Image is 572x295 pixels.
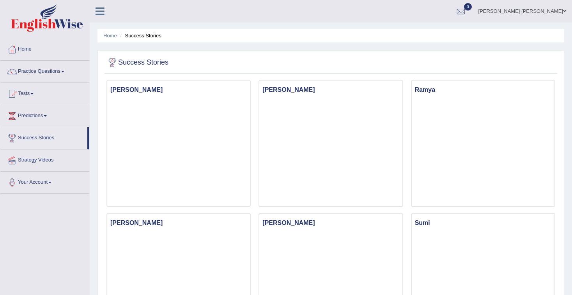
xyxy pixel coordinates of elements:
[118,32,161,39] li: Success Stories
[106,57,168,68] h2: Success Stories
[464,3,472,11] span: 0
[0,61,89,80] a: Practice Questions
[0,105,89,125] a: Predictions
[107,218,250,228] h3: [PERSON_NAME]
[259,84,402,95] h3: [PERSON_NAME]
[0,172,89,191] a: Your Account
[0,149,89,169] a: Strategy Videos
[259,218,402,228] h3: [PERSON_NAME]
[412,84,554,95] h3: Ramya
[0,127,87,147] a: Success Stories
[0,39,89,58] a: Home
[103,33,117,39] a: Home
[0,83,89,102] a: Tests
[107,84,250,95] h3: [PERSON_NAME]
[412,218,554,228] h3: Sumi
